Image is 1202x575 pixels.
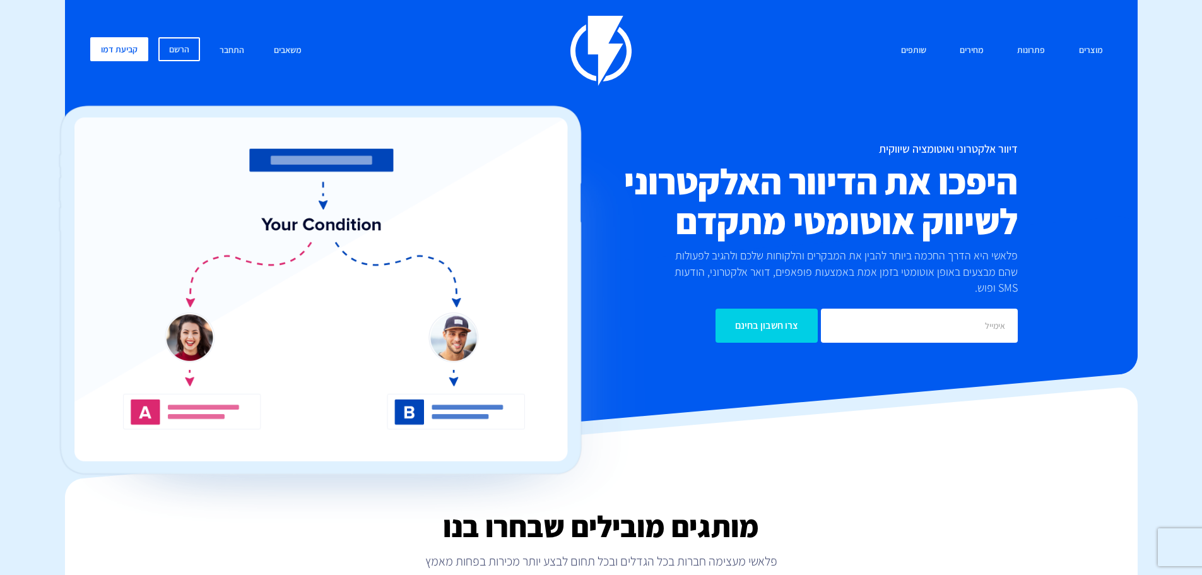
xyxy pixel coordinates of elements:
a: קביעת דמו [90,37,148,61]
p: פלאשי היא הדרך החכמה ביותר להבין את המבקרים והלקוחות שלכם ולהגיב לפעולות שהם מבצעים באופן אוטומטי... [653,247,1018,296]
a: מוצרים [1069,37,1112,64]
a: משאבים [264,37,311,64]
a: שותפים [892,37,936,64]
h2: היפכו את הדיוור האלקטרוני לשיווק אוטומטי מתקדם [526,162,1018,241]
a: הרשם [158,37,200,61]
a: מחירים [950,37,993,64]
input: צרו חשבון בחינם [716,309,818,343]
input: אימייל [821,309,1018,343]
p: פלאשי מעצימה חברות בכל הגדלים ובכל תחום לבצע יותר מכירות בפחות מאמץ [65,552,1138,570]
a: פתרונות [1008,37,1054,64]
a: התחבר [210,37,254,64]
h2: מותגים מובילים שבחרו בנו [65,510,1138,543]
h1: דיוור אלקטרוני ואוטומציה שיווקית [526,143,1018,155]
